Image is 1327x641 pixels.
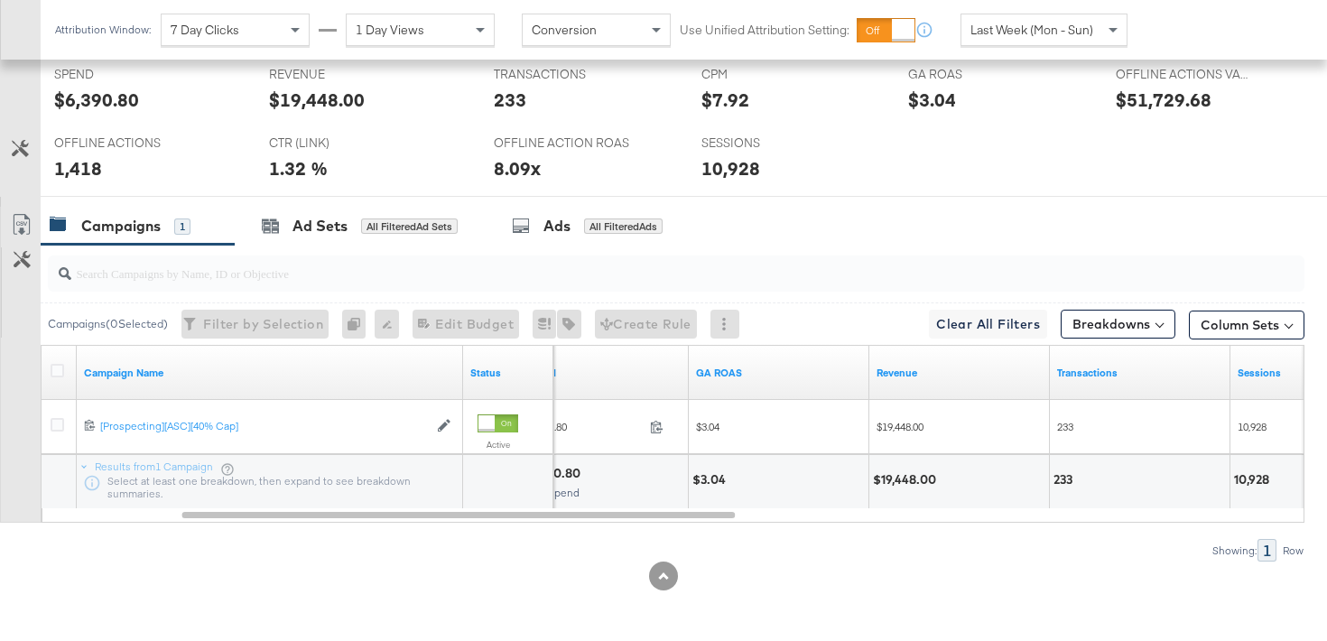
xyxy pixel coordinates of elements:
[292,216,348,237] div: Ad Sets
[873,471,942,488] div: $19,448.00
[929,310,1047,339] button: Clear All Filters
[1211,544,1257,557] div: Showing:
[1282,544,1304,557] div: Row
[100,419,428,434] a: [Prospecting][ASC][40% Cap]
[692,471,731,488] div: $3.04
[494,135,629,152] span: OFFLINE ACTION ROAS
[356,22,424,38] span: 1 Day Views
[269,155,328,181] div: 1.32 %
[532,22,597,38] span: Conversion
[936,313,1040,336] span: Clear All Filters
[696,366,862,380] a: GA roas
[174,218,190,235] div: 1
[71,248,1192,283] input: Search Campaigns by Name, ID or Objective
[525,420,643,433] span: $6,390.80
[84,366,456,380] a: Your campaign name.
[1053,471,1078,488] div: 233
[584,218,663,235] div: All Filtered Ads
[54,23,152,36] div: Attribution Window:
[269,135,404,152] span: CTR (LINK)
[361,218,458,235] div: All Filtered Ad Sets
[908,66,1044,83] span: GA ROAS
[877,420,923,433] span: $19,448.00
[701,66,837,83] span: CPM
[525,366,682,380] a: The total amount spent to date.
[100,419,428,433] div: [Prospecting][ASC][40% Cap]
[269,66,404,83] span: REVENUE
[1057,420,1073,433] span: 233
[54,87,139,113] div: $6,390.80
[680,22,849,39] label: Use Unified Attribution Setting:
[1116,66,1251,83] span: OFFLINE ACTIONS VALUE
[54,66,190,83] span: SPEND
[342,310,375,339] div: 0
[494,87,526,113] div: 233
[1257,539,1276,562] div: 1
[701,87,749,113] div: $7.92
[494,66,629,83] span: TRANSACTIONS
[1116,87,1211,113] div: $51,729.68
[81,216,161,237] div: Campaigns
[54,155,102,181] div: 1,418
[1238,420,1267,433] span: 10,928
[908,87,956,113] div: $3.04
[1189,311,1304,339] button: Column Sets
[48,316,168,332] div: Campaigns ( 0 Selected)
[877,366,1043,380] a: Transaction Revenue - The total sale revenue (excluding shipping and tax) of the transaction
[701,135,837,152] span: SESSIONS
[478,439,518,451] label: Active
[494,155,541,181] div: 8.09x
[696,420,719,433] span: $3.04
[970,22,1093,38] span: Last Week (Mon - Sun)
[171,22,239,38] span: 7 Day Clicks
[1061,310,1175,339] button: Breakdowns
[470,366,546,380] a: Shows the current state of your Ad Campaign.
[1234,471,1275,488] div: 10,928
[543,216,571,237] div: Ads
[1057,366,1223,380] a: Transactions - The total number of transactions
[54,135,190,152] span: OFFLINE ACTIONS
[269,87,365,113] div: $19,448.00
[701,155,760,181] div: 10,928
